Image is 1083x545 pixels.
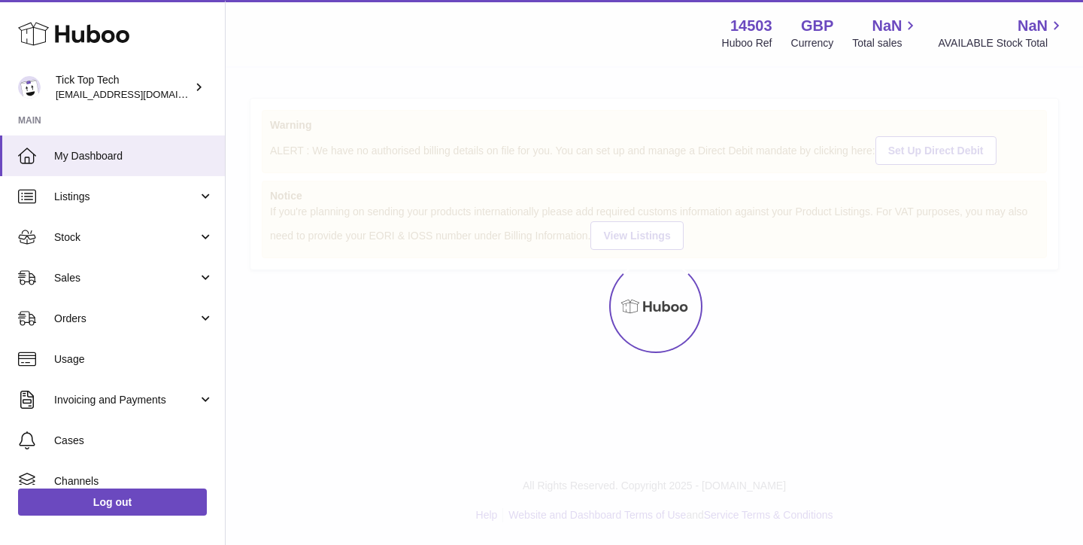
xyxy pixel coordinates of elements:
span: AVAILABLE Stock Total [938,36,1065,50]
span: [EMAIL_ADDRESS][DOMAIN_NAME] [56,88,221,100]
span: NaN [1018,16,1048,36]
span: My Dashboard [54,149,214,163]
span: Orders [54,312,198,326]
img: zainshah1920@gmail.com [18,76,41,99]
span: Total sales [852,36,919,50]
div: Huboo Ref [722,36,772,50]
span: Channels [54,474,214,489]
span: Sales [54,271,198,285]
span: Invoicing and Payments [54,393,198,407]
span: Cases [54,434,214,448]
span: NaN [872,16,902,36]
strong: 14503 [730,16,772,36]
div: Tick Top Tech [56,73,191,102]
strong: GBP [801,16,833,36]
a: Log out [18,489,207,516]
span: Stock [54,230,198,245]
span: Listings [54,190,198,204]
a: NaN Total sales [852,16,919,50]
div: Currency [791,36,834,50]
a: NaN AVAILABLE Stock Total [938,16,1065,50]
span: Usage [54,352,214,367]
